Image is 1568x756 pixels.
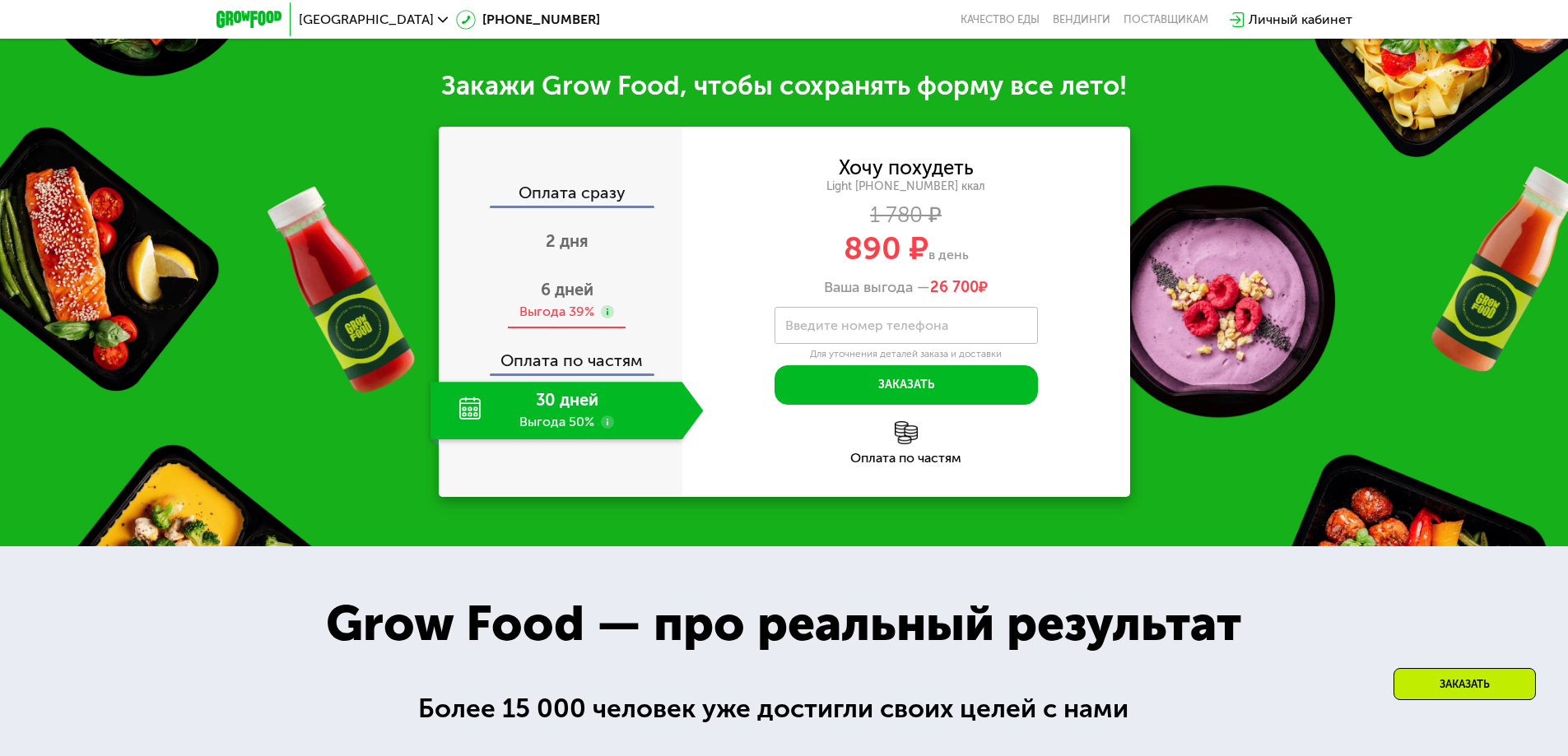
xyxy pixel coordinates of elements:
div: Выгода 39% [519,303,594,321]
span: 890 ₽ [844,230,928,267]
span: [GEOGRAPHIC_DATA] [299,13,434,26]
div: Для уточнения деталей заказа и доставки [775,348,1038,361]
label: Введите номер телефона [785,321,948,330]
span: 26 700 [930,278,979,296]
span: в день [928,247,969,262]
a: [PHONE_NUMBER] [456,10,600,30]
a: Вендинги [1053,13,1110,26]
div: Оплата сразу [440,184,682,206]
div: Grow Food — про реальный результат [290,587,1277,661]
button: Заказать [775,365,1038,405]
span: ₽ [930,279,988,297]
span: 6 дней [541,280,593,299]
div: Личный кабинет [1249,10,1352,30]
span: 2 дня [546,231,589,251]
a: Качество еды [961,13,1040,26]
div: 1 780 ₽ [682,206,1130,225]
div: Оплата по частям [440,336,682,373]
div: Ваша выгода — [682,279,1130,297]
div: Хочу похудеть [839,159,974,177]
div: Более 15 000 человек уже достигли своих целей с нами [418,689,1150,729]
div: Заказать [1394,668,1536,700]
img: l6xcnZfty9opOoJh.png [895,421,918,444]
div: Оплата по частям [682,452,1130,465]
div: Light [PHONE_NUMBER] ккал [682,179,1130,194]
div: поставщикам [1124,13,1208,26]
